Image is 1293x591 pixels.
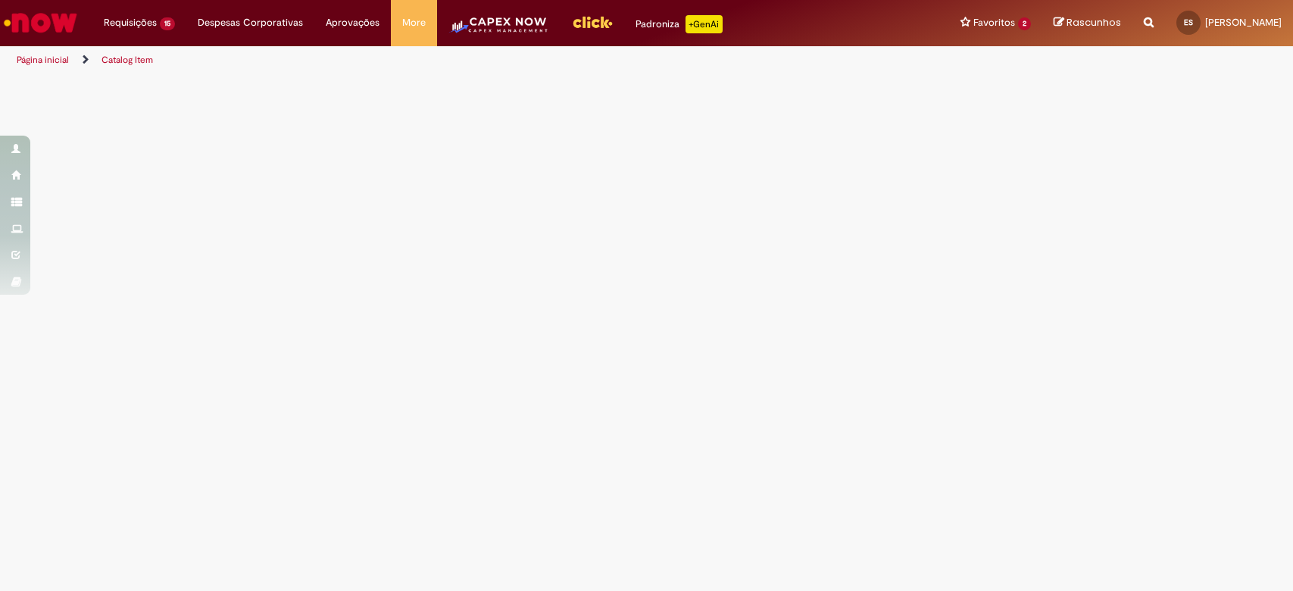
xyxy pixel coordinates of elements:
img: CapexLogo5.png [448,15,549,45]
span: ES [1184,17,1193,27]
span: Aprovações [326,15,379,30]
span: Rascunhos [1067,15,1121,30]
span: More [402,15,426,30]
p: +GenAi [686,15,723,33]
img: ServiceNow [2,8,80,38]
a: Página inicial [17,54,69,66]
a: Catalog Item [102,54,153,66]
img: click_logo_yellow_360x200.png [572,11,613,33]
span: Despesas Corporativas [198,15,303,30]
div: Padroniza [636,15,723,33]
span: 2 [1018,17,1031,30]
ul: Trilhas de página [11,46,851,74]
span: [PERSON_NAME] [1205,16,1282,29]
span: Requisições [104,15,157,30]
span: 15 [160,17,175,30]
a: Rascunhos [1054,16,1121,30]
span: Favoritos [973,15,1015,30]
